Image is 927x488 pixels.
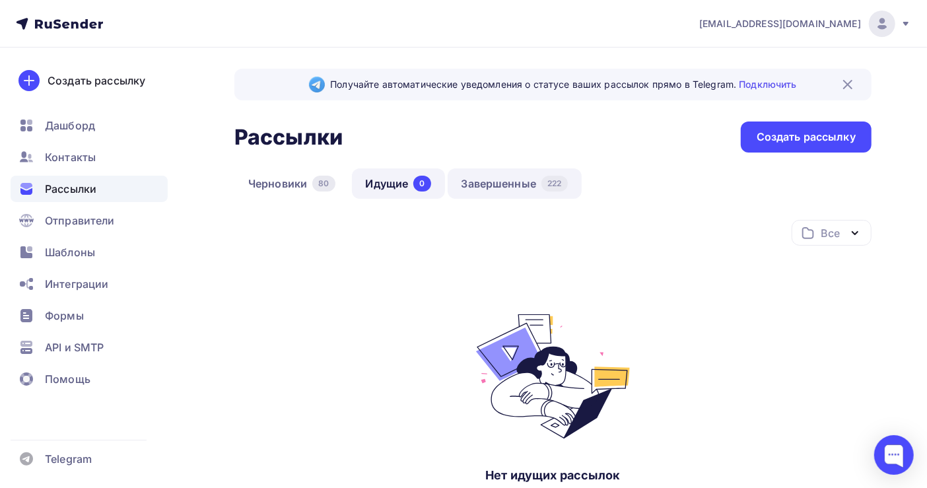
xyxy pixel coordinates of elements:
a: Шаблоны [11,239,168,265]
a: Черновики80 [234,168,349,199]
a: Подключить [739,79,796,90]
span: Интеграции [45,276,108,292]
span: Формы [45,308,84,324]
a: Отправители [11,207,168,234]
a: Рассылки [11,176,168,202]
button: Все [792,220,872,246]
a: Завершенные222 [448,168,582,199]
span: Дашборд [45,118,95,133]
span: Помощь [45,371,90,387]
div: Создать рассылку [757,129,856,145]
a: Идущие0 [352,168,445,199]
div: Все [821,225,840,241]
span: Отправители [45,213,115,228]
span: Контакты [45,149,96,165]
span: Получайте автоматические уведомления о статусе ваших рассылок прямо в Telegram. [330,78,796,91]
div: 80 [312,176,335,192]
div: 222 [541,176,567,192]
span: [EMAIL_ADDRESS][DOMAIN_NAME] [699,17,861,30]
img: Telegram [309,77,325,92]
span: API и SMTP [45,339,104,355]
div: Создать рассылку [48,73,145,88]
h2: Рассылки [234,124,343,151]
a: Формы [11,302,168,329]
span: Telegram [45,451,92,467]
a: Дашборд [11,112,168,139]
span: Шаблоны [45,244,95,260]
span: Рассылки [45,181,96,197]
a: [EMAIL_ADDRESS][DOMAIN_NAME] [699,11,911,37]
div: Нет идущих рассылок [485,468,621,483]
div: 0 [413,176,430,192]
a: Контакты [11,144,168,170]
